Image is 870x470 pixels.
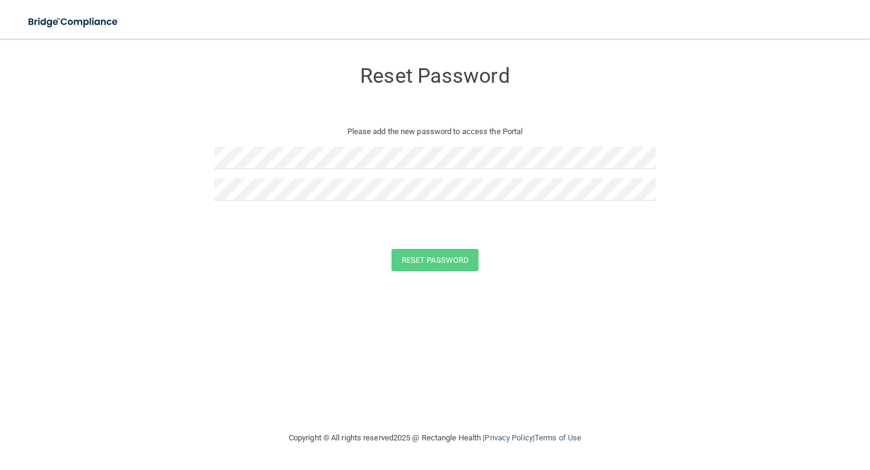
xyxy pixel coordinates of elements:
[18,10,129,34] img: bridge_compliance_login_screen.278c3ca4.svg
[391,249,478,271] button: Reset Password
[214,65,656,87] h3: Reset Password
[224,124,646,139] p: Please add the new password to access the Portal
[485,433,532,442] a: Privacy Policy
[535,433,581,442] a: Terms of Use
[214,419,656,457] div: Copyright © All rights reserved 2025 @ Rectangle Health | |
